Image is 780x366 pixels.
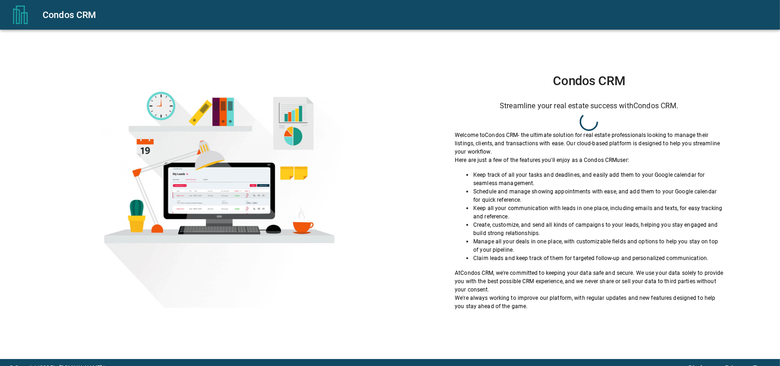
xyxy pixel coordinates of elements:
[455,131,724,156] p: Welcome to Condos CRM - the ultimate solution for real estate professionals looking to manage the...
[455,294,724,310] p: We're always working to improve our platform, with regular updates and new features designed to h...
[455,156,724,164] p: Here are just a few of the features you'll enjoy as a Condos CRM user:
[473,221,724,237] p: Create, customize, and send all kinds of campaigns to your leads, helping you stay engaged and bu...
[473,204,724,221] p: Keep all your communication with leads in one place, including emails and texts, for easy trackin...
[455,74,724,88] h1: Condos CRM
[473,171,724,187] p: Keep track of all your tasks and deadlines, and easily add them to your Google calendar for seaml...
[473,187,724,204] p: Schedule and manage showing appointments with ease, and add them to your Google calendar for quic...
[473,254,724,262] p: Claim leads and keep track of them for targeted follow-up and personalized communication.
[455,269,724,294] p: At Condos CRM , we're committed to keeping your data safe and secure. We use your data solely to ...
[455,99,724,112] h6: Streamline your real estate success with Condos CRM .
[43,7,769,22] div: Condos CRM
[473,237,724,254] p: Manage all your deals in one place, with customizable fields and options to help you stay on top ...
